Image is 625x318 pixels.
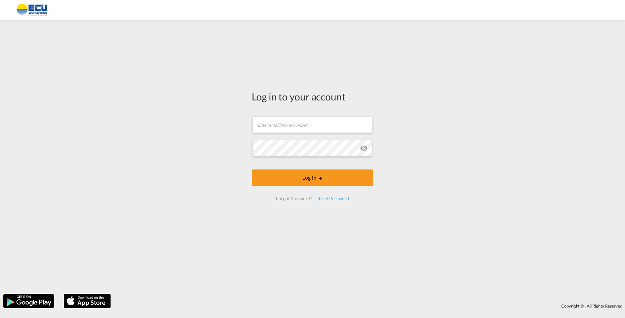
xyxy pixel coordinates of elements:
[252,169,373,186] button: LOGIN
[252,116,372,133] input: Enter email/phone number
[273,193,314,204] div: Forgot Password?
[3,293,55,309] img: google.png
[252,90,373,103] div: Log in to your account
[315,193,352,204] div: Reset Password
[10,3,54,17] img: 6cccb1402a9411edb762cf9624ab9cda.png
[360,144,368,152] md-icon: icon-eye-off
[114,300,625,311] div: Copyright © . All Rights Reserved
[63,293,111,309] img: apple.png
